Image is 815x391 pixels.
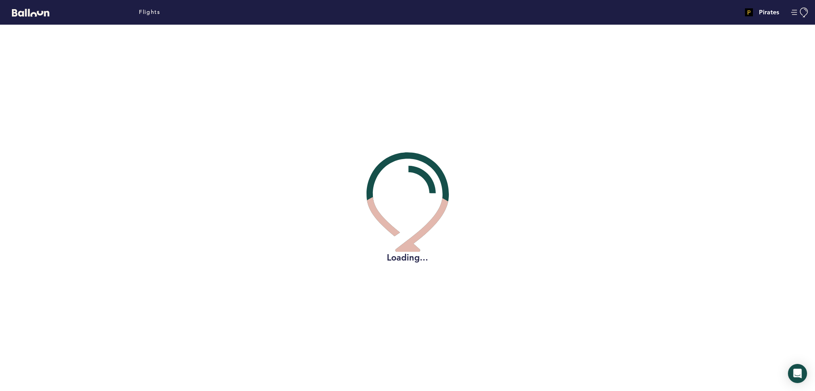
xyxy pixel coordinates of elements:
h4: Pirates [759,8,779,17]
svg: Balloon [12,9,49,17]
a: Balloon [6,8,49,16]
h2: Loading... [367,252,449,264]
div: Open Intercom Messenger [788,364,807,383]
a: Flights [139,8,160,17]
button: Manage Account [791,8,809,18]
